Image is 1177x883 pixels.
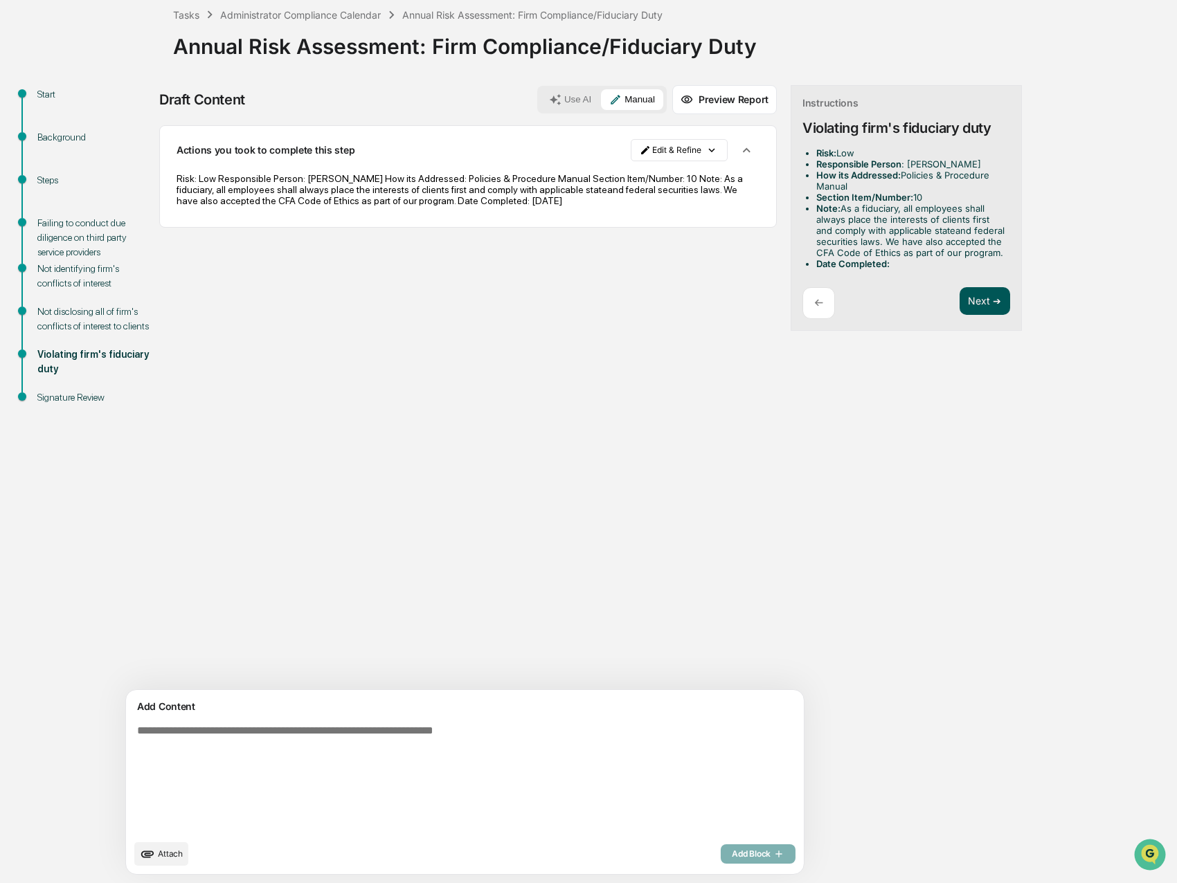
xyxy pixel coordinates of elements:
[601,89,663,110] button: Manual
[14,106,39,131] img: 1746055101610-c473b297-6a78-478c-a979-82029cc54cd1
[134,698,796,715] div: Add Content
[37,87,151,102] div: Start
[29,106,54,131] img: 8933085812038_c878075ebb4cc5468115_72.jpg
[802,120,991,136] div: Violating firm's fiduciary duty
[28,246,89,260] span: Preclearance
[1133,837,1170,875] iframe: Open customer support
[816,170,1005,192] li: Policies & Procedure Manual
[14,273,25,284] div: 🔎
[235,110,252,127] button: Start new chat
[28,189,39,200] img: 1746055101610-c473b297-6a78-478c-a979-82029cc54cd1
[631,139,728,161] button: Edit & Refine
[37,262,151,291] div: Not identifying firm's conflicts of interest
[95,240,177,265] a: 🗄️Attestations
[816,147,836,158] strong: Risk:
[159,91,245,108] div: Draft Content
[115,188,120,199] span: •
[816,158,1005,170] li: : [PERSON_NAME]
[123,188,151,199] span: [DATE]
[37,216,151,260] div: Failing to conduct due diligence on third party service providers
[138,306,168,316] span: Pylon
[37,173,151,188] div: Steps
[158,848,183,859] span: Attach
[37,304,151,334] div: Not disclosing all of firm's conflicts of interest to clients
[14,247,25,258] div: 🖐️
[37,347,151,376] div: Violating firm's fiduciary duty
[541,89,600,110] button: Use AI
[816,192,1005,203] li: 10
[960,287,1010,316] button: Next ➔
[816,203,841,214] strong: Note:
[8,266,93,291] a: 🔎Data Lookup
[62,106,227,120] div: Start new chat
[43,188,112,199] span: [PERSON_NAME]
[816,258,890,269] strong: Date Completed:
[173,23,1170,59] div: Annual Risk Assessment: Firm Compliance/Fiduciary Duty
[173,9,199,21] div: Tasks
[177,173,760,206] p: Risk: Low Responsible Person: [PERSON_NAME] How its Addressed: Policies & Procedure Manual Sectio...
[14,154,93,165] div: Past conversations
[816,192,913,203] strong: Section Item/Number:
[37,130,151,145] div: Background
[14,175,36,197] img: Jack Rasmussen
[816,203,1005,258] li: As a fiduciary, all employees shall always place the interests of clients first and comply with a...
[98,305,168,316] a: Powered byPylon
[134,842,188,866] button: upload document
[100,247,111,258] div: 🗄️
[215,151,252,167] button: See all
[816,170,901,181] strong: How its Addressed:
[220,9,381,21] div: Administrator Compliance Calendar
[37,390,151,405] div: Signature Review
[802,97,859,109] div: Instructions
[816,147,1005,158] li: Low
[672,85,777,114] button: Preview Report
[814,296,823,309] p: ←
[8,240,95,265] a: 🖐️Preclearance
[177,144,354,156] p: Actions you took to complete this step
[28,272,87,286] span: Data Lookup
[14,29,252,51] p: How can we help?
[114,246,172,260] span: Attestations
[402,9,663,21] div: Annual Risk Assessment: Firm Compliance/Fiduciary Duty
[816,158,901,170] strong: Responsible Person
[62,120,190,131] div: We're available if you need us!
